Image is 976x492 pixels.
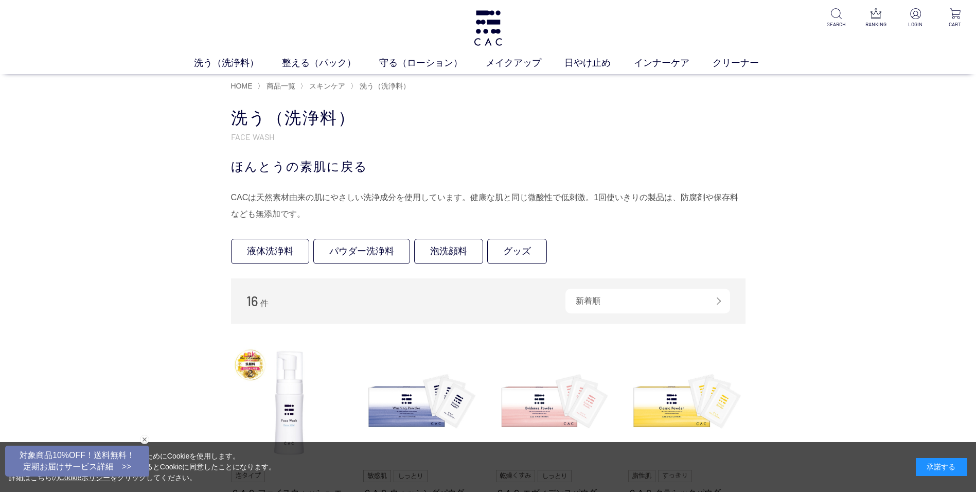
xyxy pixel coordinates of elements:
p: RANKING [863,21,889,28]
a: クリーナー [713,56,782,70]
div: 新着順 [565,289,730,313]
p: SEARCH [824,21,849,28]
a: 整える（パック） [282,56,379,70]
a: インナーケア [634,56,713,70]
span: 件 [260,299,269,308]
img: ＣＡＣ フェイスウォッシュ エクストラマイルド [231,344,348,462]
span: 洗う（洗浄料） [360,82,410,90]
a: 日やけ止め [564,56,634,70]
li: 〉 [300,81,348,91]
a: 洗う（洗浄料） [358,82,410,90]
a: SEARCH [824,8,849,28]
p: LOGIN [903,21,928,28]
a: グッズ [487,239,547,264]
li: 〉 [350,81,413,91]
img: ＣＡＣ クラシックパウダー [628,344,746,462]
div: CACは天然素材由来の肌にやさしい洗浄成分を使用しています。健康な肌と同じ微酸性で低刺激。1回使いきりの製品は、防腐剤や保存料なども無添加です。 [231,189,746,222]
a: メイクアップ [486,56,564,70]
div: 承諾する [916,458,967,476]
a: HOME [231,82,253,90]
a: スキンケア [307,82,345,90]
li: 〉 [257,81,298,91]
p: CART [943,21,968,28]
a: RANKING [863,8,889,28]
a: CART [943,8,968,28]
h1: 洗う（洗浄料） [231,107,746,129]
img: ＣＡＣ エヴィデンスパウダー [496,344,613,462]
a: 洗う（洗浄料） [194,56,282,70]
span: 16 [246,293,258,309]
img: logo [472,10,504,46]
a: パウダー洗浄料 [313,239,410,264]
a: 液体洗浄料 [231,239,309,264]
a: 商品一覧 [264,82,295,90]
span: スキンケア [309,82,345,90]
p: FACE WASH [231,131,746,142]
div: ほんとうの素肌に戻る [231,157,746,176]
a: 守る（ローション） [379,56,486,70]
span: 商品一覧 [267,82,295,90]
a: 泡洗顔料 [414,239,483,264]
img: ＣＡＣ ウォッシングパウダー [363,344,481,462]
a: LOGIN [903,8,928,28]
